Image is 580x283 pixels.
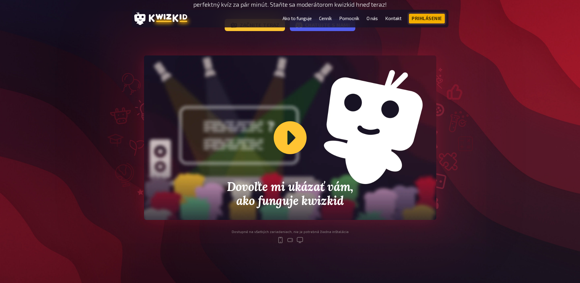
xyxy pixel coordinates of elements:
[409,14,445,23] a: Prihlásenie
[296,236,304,244] svg: pracovná plocha
[240,22,279,28] font: Začnite teraz
[283,16,312,21] a: Ako to funguje
[305,22,350,28] font: Chatujte s nami
[277,236,284,244] svg: mobilný
[367,16,378,21] a: O nás
[232,229,349,234] font: Dostupné na všetkých zariadeniach, nie je potrebná žiadna inštalácia
[412,16,442,21] font: Prihlásenie
[227,179,353,208] font: Dovoľte mi ukázať vám, ako funguje kwizkid
[286,236,294,244] svg: tableta
[319,16,332,21] a: Cenník
[385,16,402,21] a: Kontakt
[339,16,359,21] a: Pomocník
